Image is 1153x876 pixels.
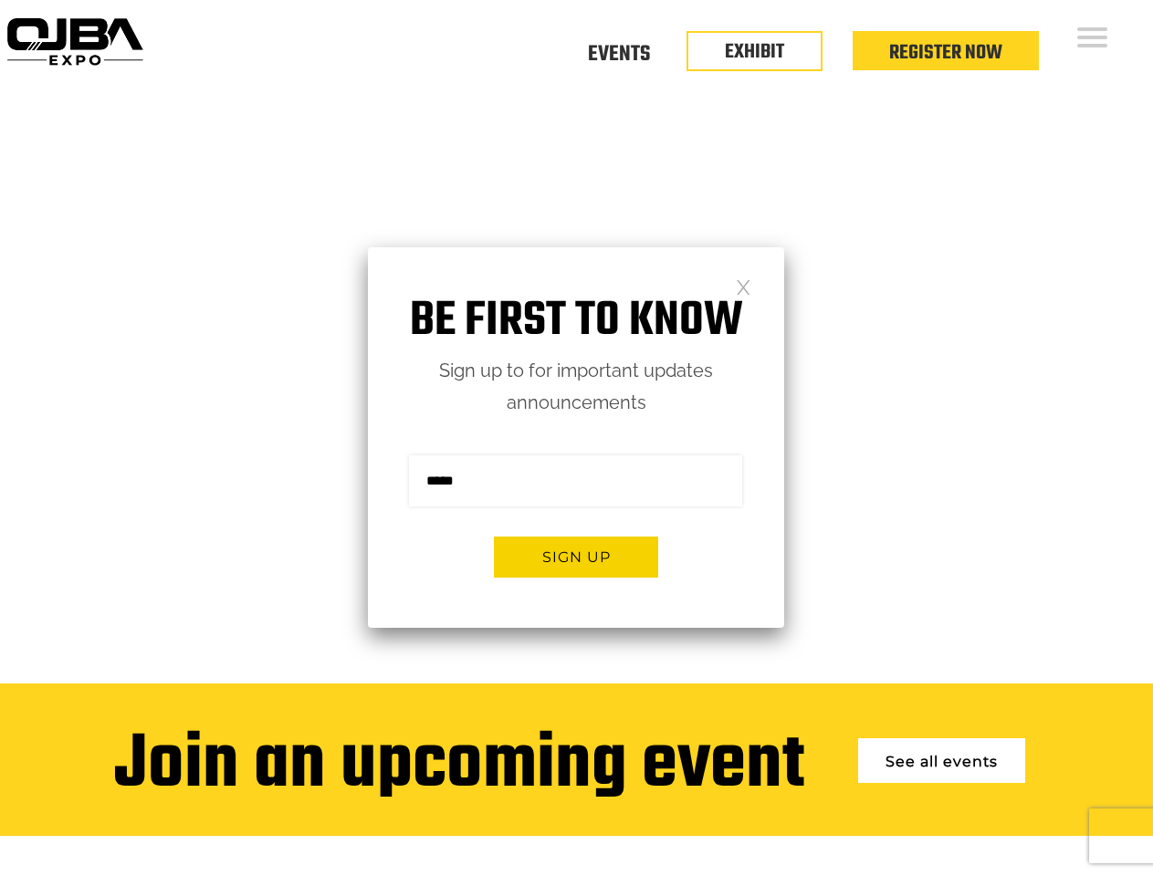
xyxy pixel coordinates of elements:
[114,725,804,808] div: Join an upcoming event
[725,36,784,68] a: EXHIBIT
[494,537,658,578] button: Sign up
[889,37,1002,68] a: Register Now
[368,293,784,350] h1: Be first to know
[736,278,751,294] a: Close
[368,355,784,419] p: Sign up to for important updates announcements
[858,738,1025,783] a: See all events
